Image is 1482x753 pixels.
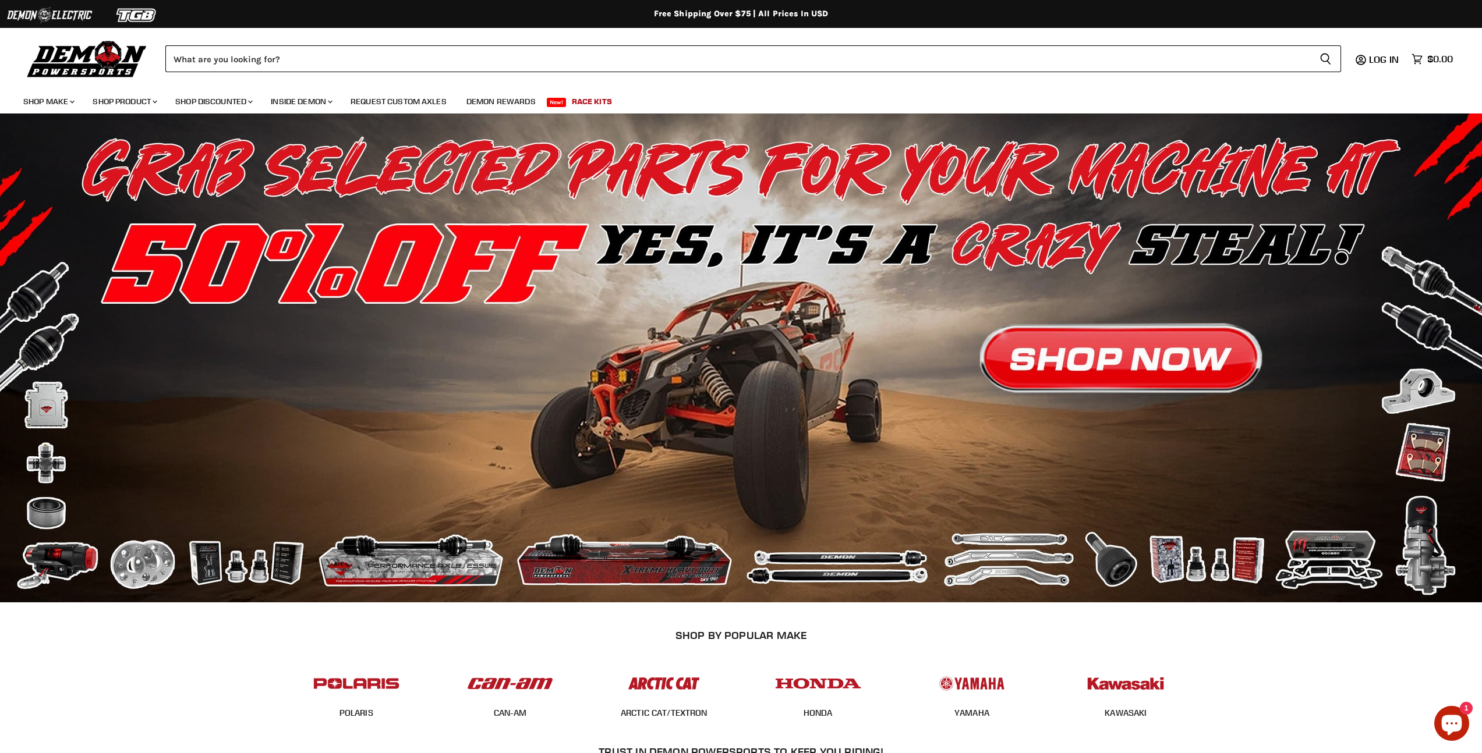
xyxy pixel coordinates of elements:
span: KAWASAKI [1105,708,1147,719]
form: Product [165,45,1341,72]
a: KAWASAKI [1105,708,1147,718]
img: POPULAR_MAKE_logo_1_adc20308-ab24-48c4-9fac-e3c1a623d575.jpg [465,666,556,701]
span: CAN-AM [494,708,527,719]
span: HONDA [804,708,833,719]
img: POPULAR_MAKE_logo_6_76e8c46f-2d1e-4ecc-b320-194822857d41.jpg [1080,666,1171,701]
a: Log in [1364,54,1406,65]
img: POPULAR_MAKE_logo_2_dba48cf1-af45-46d4-8f73-953a0f002620.jpg [311,666,402,701]
img: Demon Electric Logo 2 [6,4,93,26]
img: TGB Logo 2 [93,4,181,26]
input: Search [165,45,1310,72]
a: ARCTIC CAT/TEXTRON [621,708,708,718]
a: POLARIS [339,708,373,718]
div: Free Shipping Over $75 | All Prices In USD [275,9,1207,19]
img: POPULAR_MAKE_logo_5_20258e7f-293c-4aac-afa8-159eaa299126.jpg [926,666,1017,701]
a: Demon Rewards [458,90,544,113]
button: Search [1310,45,1341,72]
span: POLARIS [339,708,373,719]
a: $0.00 [1406,51,1459,68]
a: Inside Demon [262,90,339,113]
span: ARCTIC CAT/TEXTRON [621,708,708,719]
span: Log in [1369,54,1399,65]
h2: SHOP BY POPULAR MAKE [289,629,1193,641]
a: Shop Make [15,90,82,113]
span: YAMAHA [954,708,989,719]
a: CAN-AM [494,708,527,718]
ul: Main menu [15,85,1450,113]
a: HONDA [804,708,833,718]
a: Race Kits [563,90,621,113]
inbox-online-store-chat: Shopify online store chat [1431,706,1473,744]
span: New! [547,98,567,107]
a: Shop Discounted [167,90,260,113]
img: POPULAR_MAKE_logo_3_027535af-6171-4c5e-a9bc-f0eccd05c5d6.jpg [618,666,709,701]
img: POPULAR_MAKE_logo_4_4923a504-4bac-4306-a1be-165a52280178.jpg [773,666,864,701]
img: Demon Powersports [23,38,151,79]
a: Request Custom Axles [342,90,455,113]
a: Shop Product [84,90,164,113]
span: $0.00 [1427,54,1453,65]
a: YAMAHA [954,708,989,718]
